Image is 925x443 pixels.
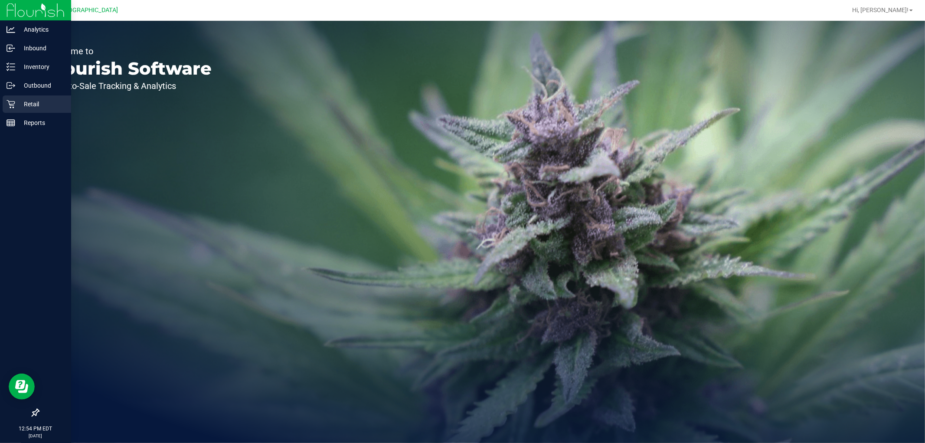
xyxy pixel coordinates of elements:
[7,62,15,71] inline-svg: Inventory
[7,118,15,127] inline-svg: Reports
[7,44,15,53] inline-svg: Inbound
[47,82,212,90] p: Seed-to-Sale Tracking & Analytics
[15,62,67,72] p: Inventory
[47,47,212,56] p: Welcome to
[15,24,67,35] p: Analytics
[7,100,15,108] inline-svg: Retail
[15,99,67,109] p: Retail
[15,118,67,128] p: Reports
[15,43,67,53] p: Inbound
[7,81,15,90] inline-svg: Outbound
[7,25,15,34] inline-svg: Analytics
[15,80,67,91] p: Outbound
[4,433,67,439] p: [DATE]
[4,425,67,433] p: 12:54 PM EDT
[47,60,212,77] p: Flourish Software
[9,374,35,400] iframe: Resource center
[59,7,118,14] span: [GEOGRAPHIC_DATA]
[852,7,909,13] span: Hi, [PERSON_NAME]!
